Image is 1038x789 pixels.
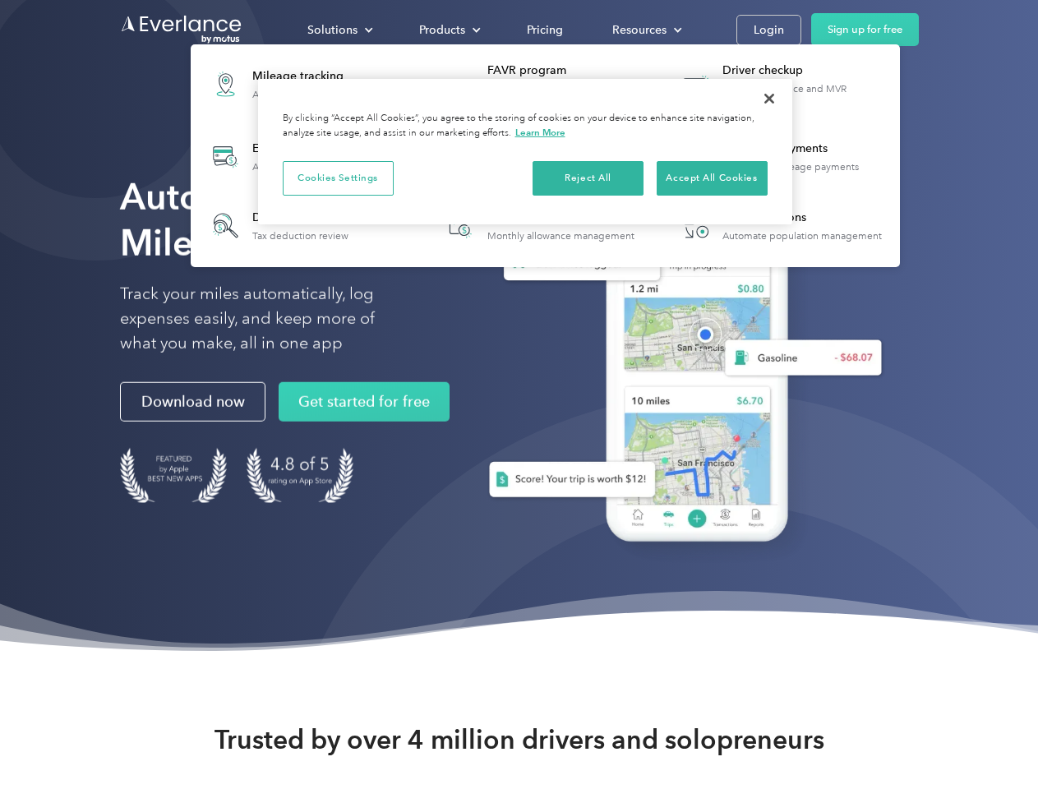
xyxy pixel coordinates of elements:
[533,161,644,196] button: Reject All
[510,16,579,44] a: Pricing
[434,199,643,252] a: Accountable planMonthly allowance management
[754,20,784,40] div: Login
[252,141,371,157] div: Expense tracking
[283,161,394,196] button: Cookies Settings
[722,83,891,106] div: License, insurance and MVR verification
[258,79,792,224] div: Privacy
[199,127,379,187] a: Expense trackingAutomatic transaction logs
[120,382,265,422] a: Download now
[463,156,895,566] img: Everlance, mileage tracker app, expense tracking app
[247,448,353,503] img: 4.9 out of 5 stars on the app store
[736,15,801,45] a: Login
[657,161,768,196] button: Accept All Cookies
[252,210,348,226] div: Deduction finder
[307,20,358,40] div: Solutions
[434,54,657,114] a: FAVR programFixed & Variable Rate reimbursement design & management
[527,20,563,40] div: Pricing
[487,230,634,242] div: Monthly allowance management
[291,16,386,44] div: Solutions
[199,199,357,252] a: Deduction finderTax deduction review
[722,210,882,226] div: HR Integrations
[487,62,656,79] div: FAVR program
[252,161,371,173] div: Automatic transaction logs
[252,89,359,100] div: Automatic mileage logs
[419,20,465,40] div: Products
[515,127,565,138] a: More information about your privacy, opens in a new tab
[751,81,787,117] button: Close
[669,54,892,114] a: Driver checkupLicense, insurance and MVR verification
[669,199,890,252] a: HR IntegrationsAutomate population management
[215,723,824,756] strong: Trusted by over 4 million drivers and solopreneurs
[596,16,695,44] div: Resources
[612,20,667,40] div: Resources
[279,382,450,422] a: Get started for free
[199,54,367,114] a: Mileage trackingAutomatic mileage logs
[252,230,348,242] div: Tax deduction review
[258,79,792,224] div: Cookie banner
[120,14,243,45] a: Go to homepage
[191,44,900,267] nav: Products
[120,282,413,356] p: Track your miles automatically, log expenses easily, and keep more of what you make, all in one app
[722,62,891,79] div: Driver checkup
[811,13,919,46] a: Sign up for free
[283,112,768,141] div: By clicking “Accept All Cookies”, you agree to the storing of cookies on your device to enhance s...
[120,448,227,503] img: Badge for Featured by Apple Best New Apps
[252,68,359,85] div: Mileage tracking
[722,230,882,242] div: Automate population management
[403,16,494,44] div: Products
